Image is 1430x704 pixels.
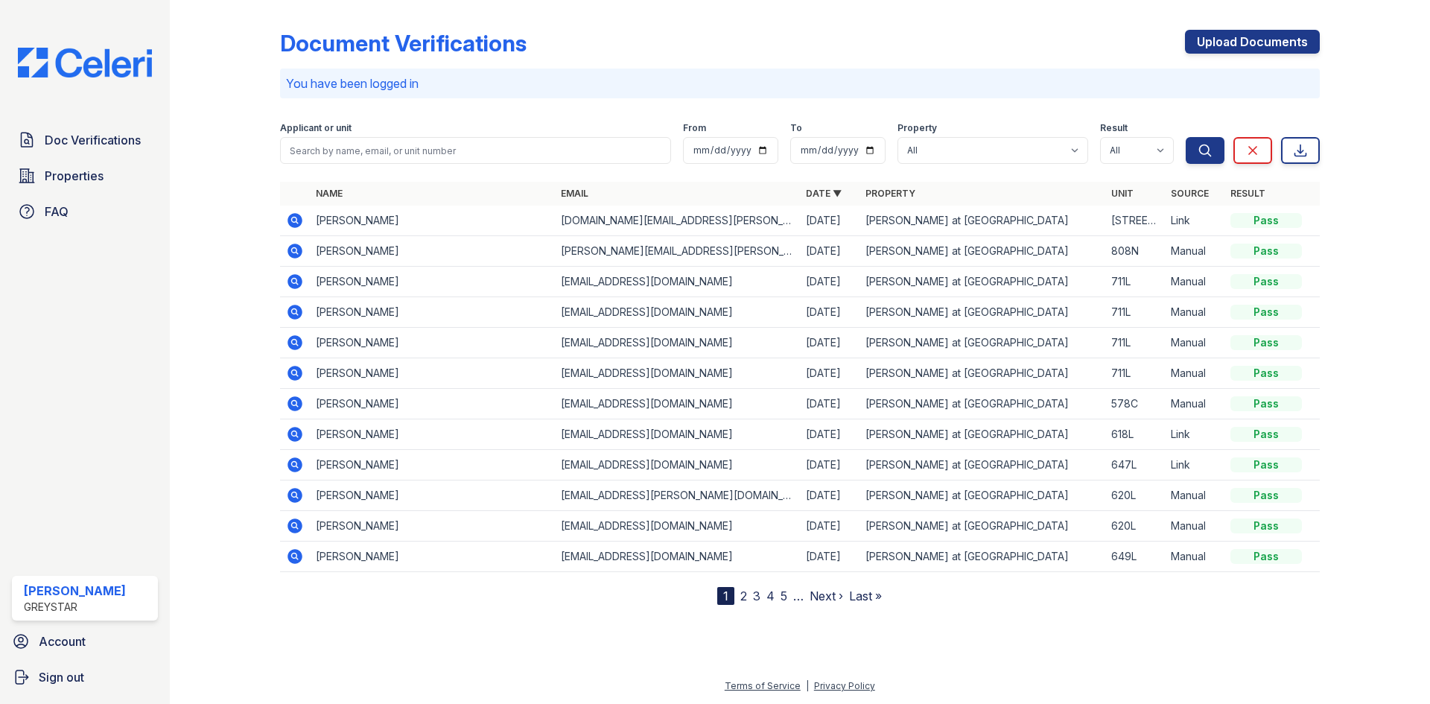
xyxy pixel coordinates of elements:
[1165,450,1224,481] td: Link
[859,450,1105,481] td: [PERSON_NAME] at [GEOGRAPHIC_DATA]
[280,137,671,164] input: Search by name, email, or unit number
[859,297,1105,328] td: [PERSON_NAME] at [GEOGRAPHIC_DATA]
[316,188,343,199] a: Name
[800,542,859,572] td: [DATE]
[555,450,800,481] td: [EMAIL_ADDRESS][DOMAIN_NAME]
[793,587,804,605] span: …
[800,358,859,389] td: [DATE]
[1165,542,1224,572] td: Manual
[24,600,126,615] div: Greystar
[865,188,915,199] a: Property
[1185,30,1320,54] a: Upload Documents
[859,542,1105,572] td: [PERSON_NAME] at [GEOGRAPHIC_DATA]
[849,589,882,603] a: Last »
[859,328,1105,358] td: [PERSON_NAME] at [GEOGRAPHIC_DATA]
[555,511,800,542] td: [EMAIL_ADDRESS][DOMAIN_NAME]
[1105,481,1165,511] td: 620L
[859,358,1105,389] td: [PERSON_NAME] at [GEOGRAPHIC_DATA]
[1171,188,1209,199] a: Source
[6,662,164,692] a: Sign out
[1230,396,1302,411] div: Pass
[859,206,1105,236] td: [PERSON_NAME] at [GEOGRAPHIC_DATA]
[1230,188,1265,199] a: Result
[1230,305,1302,320] div: Pass
[6,48,164,77] img: CE_Logo_Blue-a8612792a0a2168367f1c8372b55b34899dd931a85d93a1a3d3e32e68fde9ad4.png
[800,481,859,511] td: [DATE]
[806,188,842,199] a: Date ▼
[310,267,555,297] td: [PERSON_NAME]
[766,589,775,603] a: 4
[1105,511,1165,542] td: 620L
[310,511,555,542] td: [PERSON_NAME]
[1165,358,1224,389] td: Manual
[1105,419,1165,450] td: 618L
[286,74,1314,92] p: You have been logged in
[310,206,555,236] td: [PERSON_NAME]
[310,419,555,450] td: [PERSON_NAME]
[555,236,800,267] td: [PERSON_NAME][EMAIL_ADDRESS][PERSON_NAME][DOMAIN_NAME]
[800,511,859,542] td: [DATE]
[859,267,1105,297] td: [PERSON_NAME] at [GEOGRAPHIC_DATA]
[800,328,859,358] td: [DATE]
[561,188,588,199] a: Email
[806,680,809,691] div: |
[1105,267,1165,297] td: 711L
[1230,549,1302,564] div: Pass
[1230,244,1302,259] div: Pass
[800,450,859,481] td: [DATE]
[1230,274,1302,289] div: Pass
[45,131,141,149] span: Doc Verifications
[555,267,800,297] td: [EMAIL_ADDRESS][DOMAIN_NAME]
[1111,188,1134,199] a: Unit
[12,197,158,226] a: FAQ
[280,122,352,134] label: Applicant or unit
[1230,519,1302,533] div: Pass
[6,627,164,656] a: Account
[555,481,800,511] td: [EMAIL_ADDRESS][PERSON_NAME][DOMAIN_NAME]
[753,589,760,603] a: 3
[12,161,158,191] a: Properties
[39,668,84,686] span: Sign out
[1230,457,1302,472] div: Pass
[1105,542,1165,572] td: 649L
[800,297,859,328] td: [DATE]
[859,419,1105,450] td: [PERSON_NAME] at [GEOGRAPHIC_DATA]
[1165,267,1224,297] td: Manual
[1230,366,1302,381] div: Pass
[1105,450,1165,481] td: 647L
[310,450,555,481] td: [PERSON_NAME]
[280,30,527,57] div: Document Verifications
[310,481,555,511] td: [PERSON_NAME]
[1165,206,1224,236] td: Link
[717,587,734,605] div: 1
[1165,481,1224,511] td: Manual
[1230,335,1302,350] div: Pass
[859,389,1105,419] td: [PERSON_NAME] at [GEOGRAPHIC_DATA]
[800,267,859,297] td: [DATE]
[810,589,843,603] a: Next ›
[1105,328,1165,358] td: 711L
[859,481,1105,511] td: [PERSON_NAME] at [GEOGRAPHIC_DATA]
[1230,213,1302,228] div: Pass
[1165,328,1224,358] td: Manual
[310,542,555,572] td: [PERSON_NAME]
[1105,297,1165,328] td: 711L
[800,206,859,236] td: [DATE]
[897,122,937,134] label: Property
[1165,236,1224,267] td: Manual
[555,206,800,236] td: [DOMAIN_NAME][EMAIL_ADDRESS][PERSON_NAME][DOMAIN_NAME]
[555,328,800,358] td: [EMAIL_ADDRESS][DOMAIN_NAME]
[859,511,1105,542] td: [PERSON_NAME] at [GEOGRAPHIC_DATA]
[310,389,555,419] td: [PERSON_NAME]
[1165,419,1224,450] td: Link
[781,589,787,603] a: 5
[1165,297,1224,328] td: Manual
[859,236,1105,267] td: [PERSON_NAME] at [GEOGRAPHIC_DATA]
[1105,236,1165,267] td: 808N
[683,122,706,134] label: From
[310,236,555,267] td: [PERSON_NAME]
[555,542,800,572] td: [EMAIL_ADDRESS][DOMAIN_NAME]
[1105,358,1165,389] td: 711L
[555,358,800,389] td: [EMAIL_ADDRESS][DOMAIN_NAME]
